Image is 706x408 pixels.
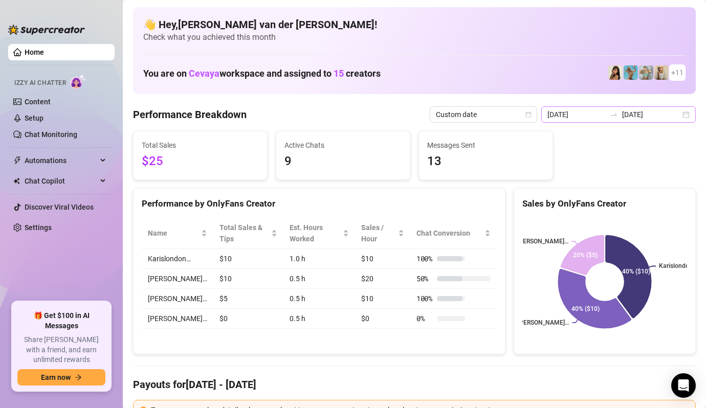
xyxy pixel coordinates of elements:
td: $10 [355,249,410,269]
text: [PERSON_NAME]… [517,238,568,245]
td: $5 [213,289,283,309]
span: Total Sales & Tips [219,222,269,244]
img: logo-BBDzfeDw.svg [8,25,85,35]
td: $0 [213,309,283,329]
span: 100 % [416,293,433,304]
td: Karislondon… [142,249,213,269]
span: Chat Copilot [25,173,97,189]
a: Settings [25,223,52,232]
button: Earn nowarrow-right [17,369,105,386]
th: Chat Conversion [410,218,497,249]
span: to [610,110,618,119]
span: + 11 [671,67,683,78]
div: Open Intercom Messenger [671,373,696,398]
span: 🎁 Get $100 in AI Messages [17,311,105,331]
span: Earn now [41,373,71,381]
span: arrow-right [75,374,82,381]
h1: You are on workspace and assigned to creators [143,68,381,79]
h4: Performance Breakdown [133,107,247,122]
span: 13 [427,152,544,171]
span: Check what you achieved this month [143,32,686,43]
td: $10 [213,269,283,289]
span: 0 % [416,313,433,324]
img: Megan [654,65,669,80]
span: $25 [142,152,259,171]
td: 0.5 h [283,309,355,329]
span: Custom date [436,107,531,122]
span: Name [148,228,199,239]
td: [PERSON_NAME]… [142,309,213,329]
h4: 👋 Hey, [PERSON_NAME] van der [PERSON_NAME] ! [143,17,686,32]
a: Setup [25,114,43,122]
td: $0 [355,309,410,329]
span: Chat Conversion [416,228,482,239]
td: 0.5 h [283,269,355,289]
span: Share [PERSON_NAME] with a friend, and earn unlimited rewards [17,335,105,365]
th: Total Sales & Tips [213,218,283,249]
span: Messages Sent [427,140,544,151]
img: Tokyo [608,65,623,80]
div: Est. Hours Worked [290,222,341,244]
input: Start date [547,109,606,120]
img: Olivia [639,65,653,80]
td: [PERSON_NAME]… [142,289,213,309]
td: 1.0 h [283,249,355,269]
h4: Payouts for [DATE] - [DATE] [133,377,696,392]
span: 15 [334,68,344,79]
td: [PERSON_NAME]… [142,269,213,289]
span: swap-right [610,110,618,119]
a: Discover Viral Videos [25,203,94,211]
a: Content [25,98,51,106]
span: Sales / Hour [361,222,396,244]
span: Cevaya [189,68,219,79]
span: 9 [284,152,402,171]
span: thunderbolt [13,156,21,165]
img: Chat Copilot [13,177,20,185]
td: $10 [355,289,410,309]
th: Name [142,218,213,249]
img: AI Chatter [70,74,86,89]
span: Izzy AI Chatter [14,78,66,88]
span: Total Sales [142,140,259,151]
img: Dominis [624,65,638,80]
span: 50 % [416,273,433,284]
span: Automations [25,152,97,169]
text: [PERSON_NAME]… [518,319,569,326]
a: Home [25,48,44,56]
td: $10 [213,249,283,269]
text: Karislondon… [659,263,697,270]
div: Sales by OnlyFans Creator [522,197,687,211]
div: Performance by OnlyFans Creator [142,197,497,211]
span: Active Chats [284,140,402,151]
span: 100 % [416,253,433,264]
span: calendar [525,111,532,118]
a: Chat Monitoring [25,130,77,139]
input: End date [622,109,680,120]
th: Sales / Hour [355,218,410,249]
td: 0.5 h [283,289,355,309]
td: $20 [355,269,410,289]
